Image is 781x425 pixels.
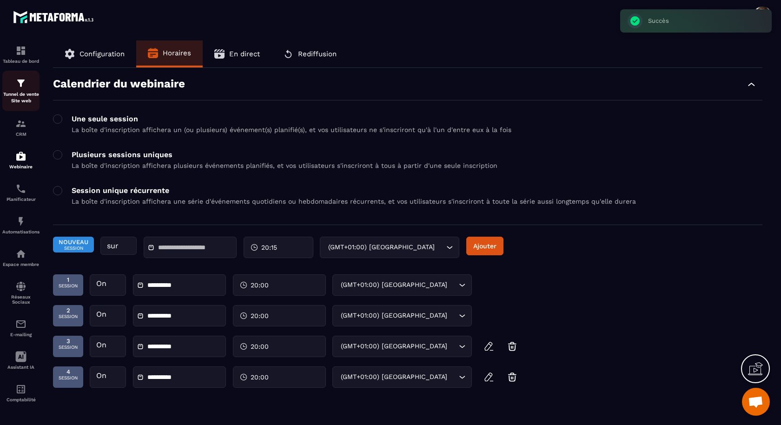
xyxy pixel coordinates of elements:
[271,40,348,67] button: Rediffusion
[136,40,203,66] button: Horaires
[15,151,26,162] img: automations
[15,216,26,227] img: automations
[15,118,26,129] img: formation
[59,375,78,380] span: session
[15,45,26,56] img: formation
[15,183,26,194] img: scheduler
[59,368,78,375] span: 4
[2,71,40,111] a: formationformationTunnel de vente Site web
[2,241,40,274] a: automationsautomationsEspace membre
[2,229,40,234] p: Automatisations
[2,365,40,370] p: Assistant IA
[72,198,636,205] p: La boîte d'inscription affichera une série d'événements quotidiens ou hebdomadaires récurrents, e...
[72,114,511,123] p: Une seule session
[59,246,88,251] span: Session
[2,176,40,209] a: schedulerschedulerPlanificateur
[72,162,497,169] p: La boîte d'inscription affichera plusieurs événements planifiés, et vos utilisateurs s'inscriront...
[72,150,497,159] p: Plusieurs sessions uniques
[90,366,126,388] div: On
[13,8,97,26] img: logo
[90,305,126,326] div: On
[59,283,78,288] span: session
[15,248,26,259] img: automations
[79,50,125,58] span: Configuration
[90,274,126,296] div: On
[15,384,26,395] img: accountant
[466,237,503,255] button: Ajouter
[2,38,40,71] a: formationformationTableau de bord
[72,186,636,195] p: Session unique récurrente
[15,281,26,292] img: social-network
[261,243,277,252] span: 20:15
[59,345,78,350] span: session
[2,59,40,64] p: Tableau de bord
[2,144,40,176] a: automationsautomationsWebinaire
[229,50,260,58] span: En direct
[59,338,78,345] span: 3
[72,126,511,133] p: La boîte d'inscription affichera un (ou plusieurs) événement(s) planifié(s), et vos utilisateurs ...
[15,319,26,330] img: email
[15,78,26,89] img: formation
[742,388,770,416] div: Ouvrir le chat
[100,237,137,255] div: sur
[2,91,40,104] p: Tunnel de vente Site web
[2,209,40,241] a: automationsautomationsAutomatisations
[2,132,40,137] p: CRM
[59,239,88,246] span: Nouveau
[59,307,78,314] span: 2
[90,336,126,357] div: On
[298,50,337,58] span: Rediffusion
[59,276,78,283] span: 1
[2,397,40,402] p: Comptabilité
[53,40,136,67] button: Configuration
[2,274,40,312] a: social-networksocial-networkRéseaux Sociaux
[2,344,40,377] a: Assistant IA
[59,314,78,319] span: session
[203,40,271,67] button: En direct
[2,197,40,202] p: Planificateur
[2,294,40,305] p: Réseaux Sociaux
[163,49,191,57] span: Horaires
[53,77,185,91] p: Calendrier du webinaire
[2,332,40,337] p: E-mailing
[2,377,40,409] a: accountantaccountantComptabilité
[2,164,40,169] p: Webinaire
[2,262,40,267] p: Espace membre
[2,312,40,344] a: emailemailE-mailing
[2,111,40,144] a: formationformationCRM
